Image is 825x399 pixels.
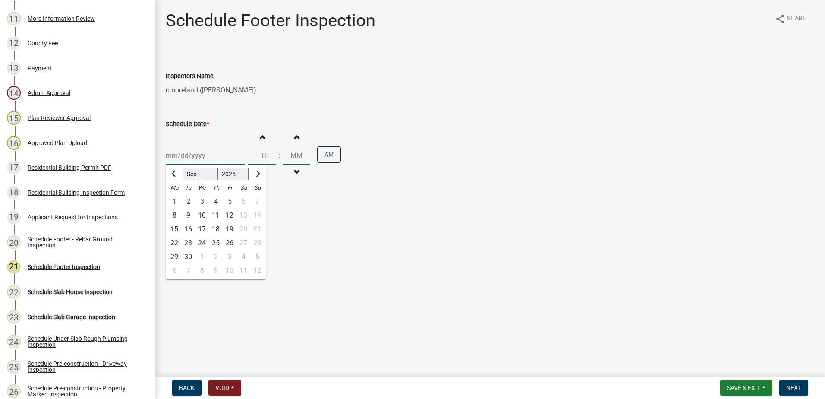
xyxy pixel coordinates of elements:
div: 10 [223,264,236,278]
div: 8 [195,264,209,278]
div: 3 [223,250,236,264]
div: 30 [181,250,195,264]
div: Tuesday, September 16, 2025 [181,222,195,236]
div: 16 [181,222,195,236]
div: 2 [181,195,195,209]
div: 7 [181,264,195,278]
div: Monday, October 6, 2025 [167,264,181,278]
div: Thursday, September 25, 2025 [209,236,223,250]
div: Payment [28,65,52,71]
div: Friday, September 12, 2025 [223,209,236,222]
label: Inspectors Name [166,73,214,79]
div: 3 [195,195,209,209]
div: 6 [167,264,181,278]
div: 8 [167,209,181,222]
div: Sa [236,181,250,195]
div: 1 [167,195,181,209]
button: Next [779,380,808,396]
div: Friday, September 19, 2025 [223,222,236,236]
div: Wednesday, September 24, 2025 [195,236,209,250]
div: Wednesday, October 1, 2025 [195,250,209,264]
div: Applicant Request for Inspections [28,214,118,220]
i: share [775,14,785,24]
div: Schedule Under Slab Rough Plumbing Inspection [28,336,142,348]
div: 24 [195,236,209,250]
div: Mo [167,181,181,195]
div: Thursday, September 4, 2025 [209,195,223,209]
div: Monday, September 29, 2025 [167,250,181,264]
div: 13 [7,61,21,75]
div: Friday, September 26, 2025 [223,236,236,250]
div: Tuesday, October 7, 2025 [181,264,195,278]
div: 19 [223,222,236,236]
div: 15 [167,222,181,236]
div: Tuesday, September 23, 2025 [181,236,195,250]
div: More Information Review [28,16,95,22]
h1: Schedule Footer Inspection [166,10,375,31]
div: 11 [209,209,223,222]
div: 5 [223,195,236,209]
div: 18 [209,222,223,236]
button: shareShare [768,10,813,27]
div: 18 [7,186,21,199]
button: AM [317,146,341,163]
label: Schedule Date [166,121,209,127]
div: 14 [7,86,21,100]
div: 1 [195,250,209,264]
div: 24 [7,335,21,348]
div: Schedule Slab Garage Inspection [28,314,115,320]
div: 23 [7,310,21,324]
div: 26 [223,236,236,250]
div: Residential Building Inspection Form [28,190,125,196]
div: Schedule Footer Inspection [28,264,100,270]
div: 10 [195,209,209,222]
div: Friday, October 3, 2025 [223,250,236,264]
select: Select year [218,168,249,180]
span: Void [215,384,229,391]
div: Tuesday, September 2, 2025 [181,195,195,209]
div: 12 [7,36,21,50]
div: 26 [7,384,21,398]
div: Friday, October 10, 2025 [223,264,236,278]
div: Tuesday, September 30, 2025 [181,250,195,264]
div: Plan Reviewer Approval [28,115,91,121]
div: Thursday, October 9, 2025 [209,264,223,278]
input: Minutes [283,147,310,165]
div: 29 [167,250,181,264]
div: Monday, September 22, 2025 [167,236,181,250]
div: Admin Approval [28,90,70,96]
div: Su [250,181,264,195]
div: Schedule Pre-construction - Driveway Inspection [28,361,142,373]
div: Th [209,181,223,195]
div: Monday, September 8, 2025 [167,209,181,222]
div: Residential Building Permit PDF [28,165,111,171]
div: 16 [7,136,21,150]
span: Save & Exit [727,384,760,391]
div: Thursday, October 2, 2025 [209,250,223,264]
div: 4 [209,195,223,209]
div: Schedule Pre-construction - Property Marked Inspection [28,385,142,397]
div: Schedule Slab House Inspection [28,289,113,295]
div: 19 [7,210,21,224]
div: 22 [7,285,21,299]
button: Back [172,380,202,396]
div: Fr [223,181,236,195]
div: 15 [7,111,21,125]
div: Schedule Footer - Rebar Ground Inspection [28,236,142,248]
div: 21 [7,260,21,274]
div: County Fee [28,40,58,46]
div: 12 [223,209,236,222]
select: Select month [183,168,218,180]
div: Friday, September 5, 2025 [223,195,236,209]
div: : [276,151,283,161]
div: 20 [7,235,21,249]
div: Wednesday, September 3, 2025 [195,195,209,209]
div: 9 [209,264,223,278]
div: Tuesday, September 9, 2025 [181,209,195,222]
div: 25 [209,236,223,250]
div: 17 [7,161,21,174]
div: We [195,181,209,195]
button: Previous month [169,167,179,181]
div: 9 [181,209,195,222]
span: Next [786,384,801,391]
